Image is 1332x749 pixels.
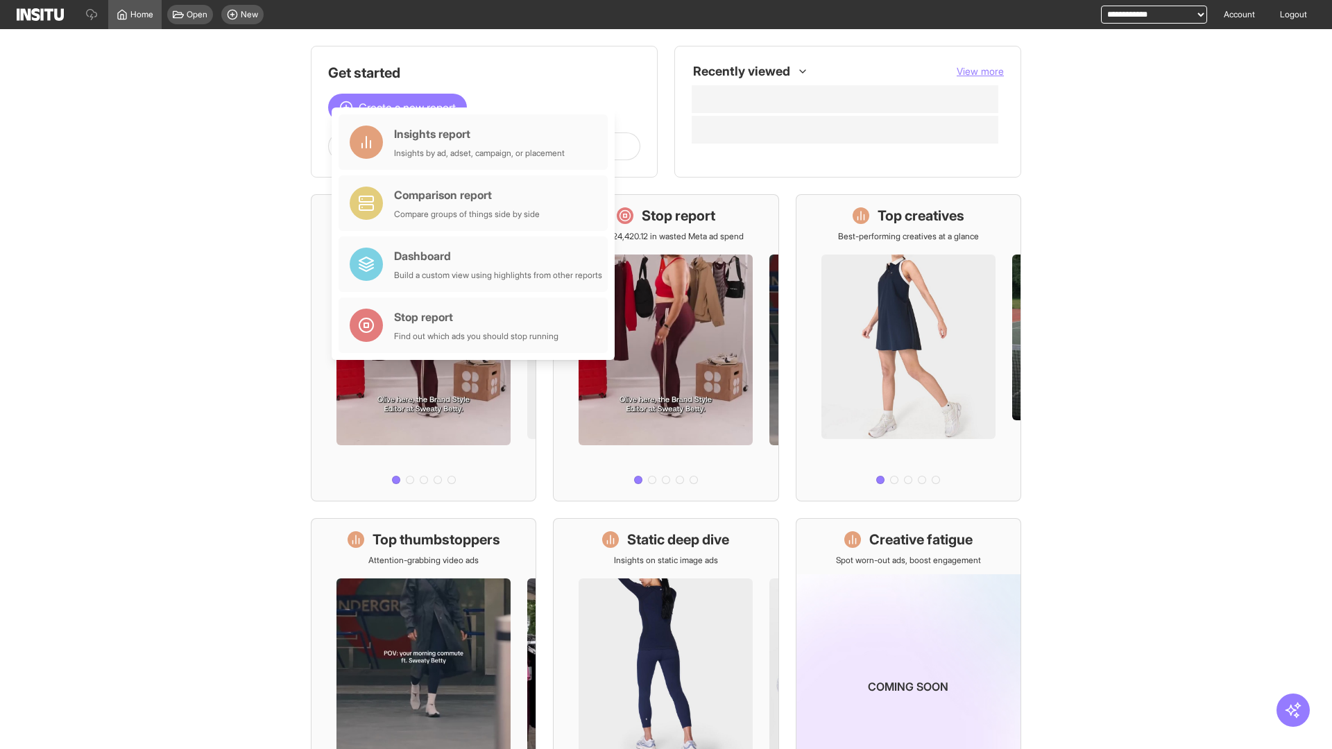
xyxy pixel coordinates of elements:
div: Build a custom view using highlights from other reports [394,270,602,281]
p: Insights on static image ads [614,555,718,566]
div: Compare groups of things side by side [394,209,540,220]
div: Stop report [394,309,558,325]
a: Stop reportSave £24,420.12 in wasted Meta ad spend [553,194,778,501]
p: Best-performing creatives at a glance [838,231,979,242]
span: Open [187,9,207,20]
span: Create a new report [359,99,456,116]
h1: Top thumbstoppers [373,530,500,549]
div: Insights by ad, adset, campaign, or placement [394,148,565,159]
p: Attention-grabbing video ads [368,555,479,566]
span: View more [957,65,1004,77]
span: Home [130,9,153,20]
div: Comparison report [394,187,540,203]
button: View more [957,64,1004,78]
h1: Top creatives [878,206,964,225]
a: Top creativesBest-performing creatives at a glance [796,194,1021,501]
h1: Stop report [642,206,715,225]
h1: Get started [328,63,640,83]
a: What's live nowSee all active ads instantly [311,194,536,501]
img: Logo [17,8,64,21]
h1: Static deep dive [627,530,729,549]
p: Save £24,420.12 in wasted Meta ad spend [588,231,744,242]
button: Create a new report [328,94,467,121]
div: Find out which ads you should stop running [394,331,558,342]
div: Insights report [394,126,565,142]
div: Dashboard [394,248,602,264]
span: New [241,9,258,20]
